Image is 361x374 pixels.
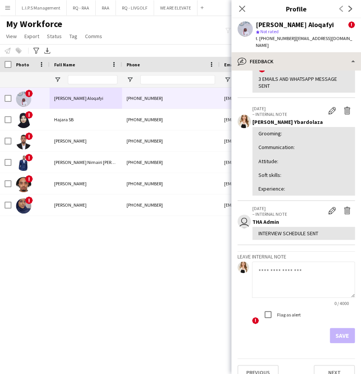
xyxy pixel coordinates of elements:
div: [PHONE_NUMBER] [122,130,220,151]
p: – INTERNAL NOTE [252,211,324,217]
span: [PERSON_NAME] Nimairi [PERSON_NAME] [54,159,135,165]
div: [PHONE_NUMBER] [122,194,220,215]
span: [PERSON_NAME] [54,138,87,144]
h3: Profile [231,4,361,14]
p: [DATE] [252,106,324,111]
span: [PERSON_NAME] Aloqafyi [54,95,103,101]
app-action-btn: Advanced filters [32,46,41,55]
h3: Leave internal note [237,253,355,260]
img: Mohamed Tawfig [16,134,31,149]
input: Phone Filter Input [140,75,215,84]
span: ! [25,175,33,183]
div: [PERSON_NAME] Ybardolaza [252,119,355,125]
button: Open Filter Menu [127,76,133,83]
span: [PERSON_NAME] [54,181,87,186]
a: Status [44,31,65,41]
img: Hajara SB [16,113,31,128]
div: Feedback [231,52,361,71]
a: Export [21,31,42,41]
span: | [EMAIL_ADDRESS][DOMAIN_NAME] [256,35,352,48]
app-action-btn: Export XLSX [43,46,52,55]
span: ! [25,196,33,204]
button: Open Filter Menu [54,76,61,83]
div: THA Admin [252,218,355,225]
span: Status [47,33,62,40]
img: Aymen Ahmed [16,177,31,192]
div: INTERVIEW SCHEDULE SENT [258,230,349,237]
span: Comms [85,33,102,40]
input: Full Name Filter Input [68,75,117,84]
span: Hajara SB [54,117,74,122]
span: View [6,33,17,40]
img: Bader Aloqafyi [16,91,31,107]
a: Tag [66,31,80,41]
button: Open Filter Menu [224,76,231,83]
div: [PHONE_NUMBER] [122,152,220,173]
div: [PHONE_NUMBER] [122,88,220,109]
div: [PERSON_NAME] Aloqafyi [256,21,334,28]
span: Tag [69,33,77,40]
button: WE ARE ELEVATE [154,0,197,15]
span: t. [PHONE_NUMBER] [256,35,295,41]
label: Flag as alert [276,312,301,318]
img: Salih Nimairi Salih Mirghani [16,156,31,171]
span: [PERSON_NAME] [54,202,87,208]
button: RQ - LIVGOLF [116,0,154,15]
span: Export [24,33,39,40]
span: ! [25,90,33,97]
button: RAA [96,0,116,15]
span: ! [348,21,355,28]
span: 0 / 4000 [328,300,355,306]
div: [PHONE_NUMBER] [122,173,220,194]
span: ! [25,132,33,140]
div: [PHONE_NUMBER] [122,109,220,130]
img: Abrar Ahmed [16,198,31,213]
span: My Workforce [6,18,62,30]
span: ! [25,154,33,161]
span: ! [252,317,259,324]
span: ! [25,111,33,119]
p: [DATE] [252,205,324,211]
span: Full Name [54,62,75,67]
p: – INTERNAL NOTE [252,111,324,117]
button: RQ - RAA [67,0,96,15]
span: Email [224,62,236,67]
span: Not rated [260,29,279,34]
div: Grooming: Communication: Attitude: Soft skills: Experience: [258,130,349,193]
div: 3 EMAILS AND WHATSAPP MESSAGE SENT [258,75,349,89]
a: Comms [82,31,105,41]
button: L.I.P.S Management [16,0,67,15]
span: Phone [127,62,140,67]
a: View [3,31,20,41]
span: Photo [16,62,29,67]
